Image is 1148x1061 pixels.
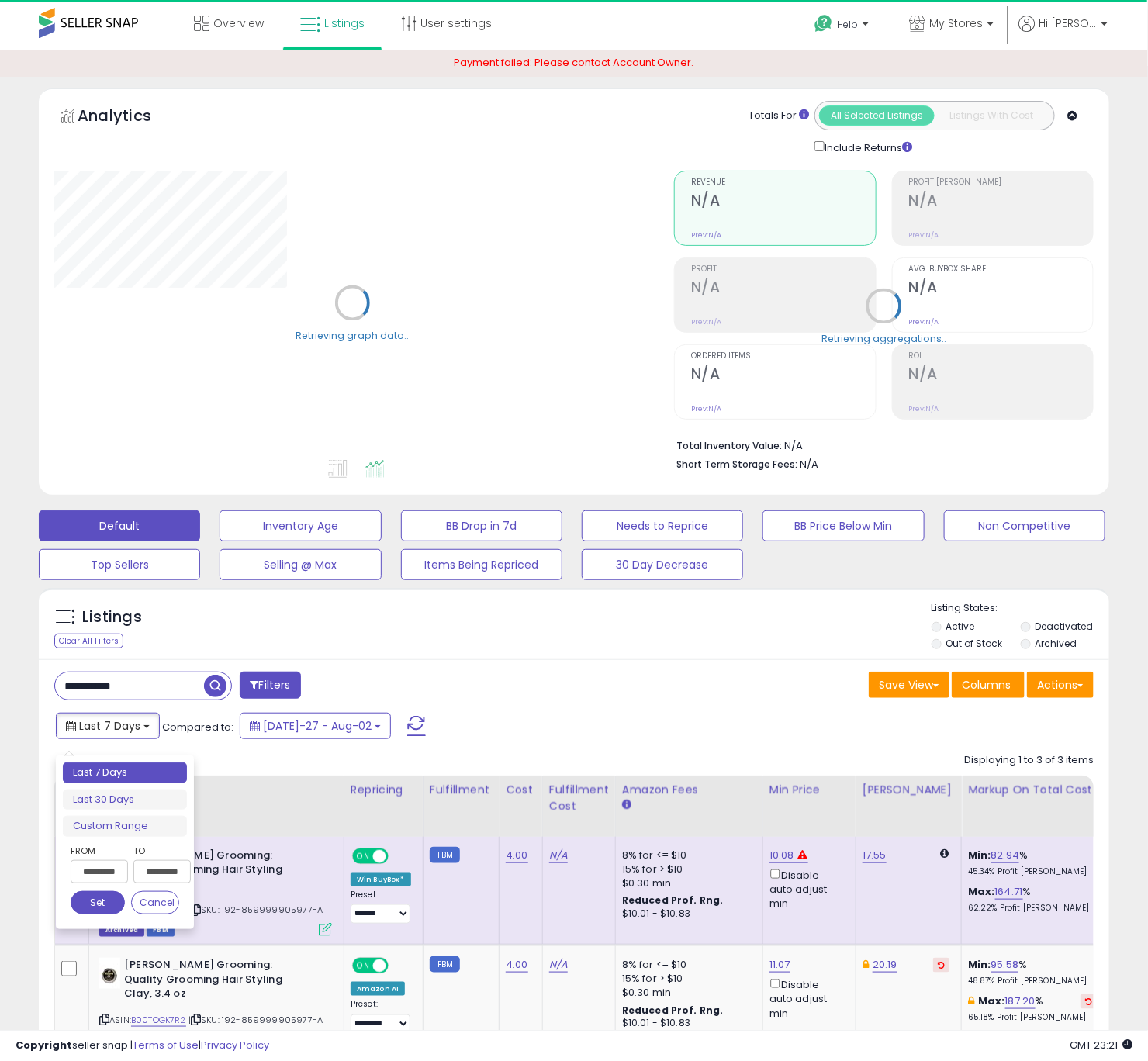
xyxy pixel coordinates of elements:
button: Filters [240,672,300,699]
button: Top Sellers [39,549,200,580]
a: 82.94 [991,848,1020,863]
div: $10.01 - $10.83 [622,907,751,921]
div: Fulfillment Cost [549,782,609,814]
button: Non Competitive [944,510,1105,541]
a: N/A [549,848,568,863]
div: Retrieving aggregations.. [821,333,946,347]
span: Listings [324,16,365,31]
small: FBM [430,956,460,973]
span: 2025-08-10 23:21 GMT [1070,1038,1132,1052]
div: % [968,885,1097,914]
button: Listings With Cost [934,105,1049,126]
a: 10.08 [769,848,794,863]
a: Privacy Policy [201,1038,269,1052]
div: Clear All Filters [54,634,123,648]
label: Deactivated [1036,620,1094,633]
a: Help [802,2,884,50]
span: [DATE]-27 - Aug-02 [263,718,372,734]
li: Last 30 Days [63,790,187,810]
div: Totals For [749,109,809,123]
div: Displaying 1 to 3 of 3 items [964,753,1094,768]
a: N/A [549,957,568,973]
button: Selling @ Max [220,549,381,580]
p: 45.34% Profit [PERSON_NAME] [968,866,1097,877]
a: 17.55 [863,848,887,863]
span: OFF [386,849,411,862]
button: Actions [1027,672,1094,698]
div: 8% for <= $10 [622,958,751,972]
span: | SKU: 192-859999905977-A [188,1014,323,1026]
b: Max: [978,994,1005,1008]
a: 4.00 [506,848,528,863]
div: $10.01 - $10.83 [622,1017,751,1030]
label: From [71,843,125,859]
b: [PERSON_NAME] Grooming: Quality Grooming Hair Styling Clay, 3.4 oz [124,848,313,896]
div: Win BuyBox * [351,873,411,886]
div: Cost [506,782,536,798]
div: 15% for > $10 [622,862,751,876]
button: 30 Day Decrease [582,549,743,580]
div: $0.30 min [622,986,751,1000]
div: 8% for <= $10 [622,848,751,862]
div: Disable auto adjust min [769,976,844,1021]
div: $0.30 min [622,876,751,890]
button: Items Being Repriced [401,549,562,580]
small: Amazon Fees. [622,798,631,812]
div: % [968,994,1097,1023]
button: Set [71,891,125,914]
img: 41jq2lmI6CL._SL40_.jpg [99,958,120,989]
div: ASIN: [99,848,332,935]
span: FBM [147,924,175,937]
small: FBM [430,847,460,863]
div: 15% for > $10 [622,972,751,986]
a: Hi [PERSON_NAME] [1018,16,1108,50]
a: 164.71 [995,884,1023,900]
h5: Analytics [78,105,182,130]
span: ON [354,849,373,862]
th: The percentage added to the cost of goods (COGS) that forms the calculator for Min & Max prices. [962,776,1109,837]
button: All Selected Listings [819,105,935,126]
span: OFF [386,959,411,973]
div: Repricing [351,782,417,798]
a: 11.07 [769,957,790,973]
div: Disable auto adjust min [769,866,844,911]
b: Min: [968,848,991,862]
div: seller snap | | [16,1039,269,1053]
h5: Listings [82,607,142,628]
a: 95.58 [991,957,1019,973]
label: Active [946,620,974,633]
b: Min: [968,957,991,972]
b: Max: [968,884,995,899]
strong: Copyright [16,1038,72,1052]
button: Cancel [131,891,179,914]
button: Save View [869,672,949,698]
div: Include Returns [803,138,931,156]
a: Terms of Use [133,1038,199,1052]
div: Min Price [769,782,849,798]
button: [DATE]-27 - Aug-02 [240,713,391,739]
span: My Stores [929,16,983,31]
i: Get Help [814,14,833,33]
p: 48.87% Profit [PERSON_NAME] [968,976,1097,987]
button: BB Price Below Min [762,510,924,541]
span: Overview [213,16,264,31]
div: Fulfillment [430,782,493,798]
div: Retrieving graph data.. [296,330,410,344]
span: Payment failed: Please contact Account Owner. [455,55,694,70]
a: B00TOGK7R2 [131,1014,186,1027]
label: Out of Stock [946,637,1002,650]
span: Listings that have been deleted from Seller Central [99,924,144,937]
button: Default [39,510,200,541]
span: ON [354,959,373,973]
button: Last 7 Days [56,713,160,739]
a: 187.20 [1005,994,1036,1009]
div: % [968,958,1097,987]
b: Reduced Prof. Rng. [622,893,724,907]
span: Compared to: [162,720,233,734]
div: [PERSON_NAME] [863,782,955,798]
div: % [968,848,1097,877]
button: Needs to Reprice [582,510,743,541]
label: Archived [1036,637,1077,650]
button: Inventory Age [220,510,381,541]
li: Last 7 Days [63,762,187,783]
